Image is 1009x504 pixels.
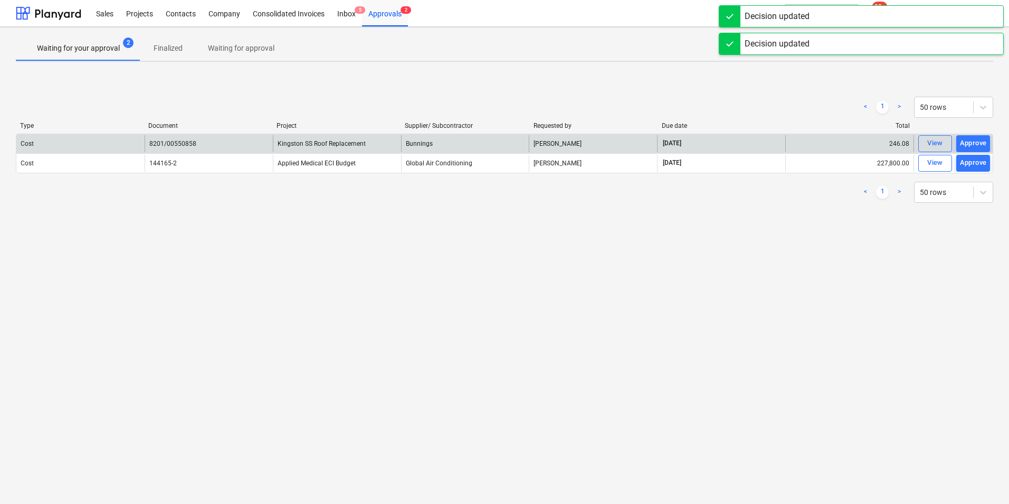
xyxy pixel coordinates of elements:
div: [PERSON_NAME] [529,135,657,152]
a: Next page [893,186,906,199]
div: Due date [662,122,782,129]
div: Project [277,122,396,129]
div: Requested by [534,122,653,129]
span: 2 [401,6,411,14]
span: 5 [355,6,365,14]
div: Decision updated [745,38,810,50]
div: 227,800.00 [785,155,913,172]
div: [PERSON_NAME] [529,155,657,172]
div: Approve [960,157,987,169]
div: Cost [21,160,34,167]
div: Cost [21,140,34,147]
div: 246.08 [785,135,913,152]
div: Decision updated [745,10,810,23]
a: Page 1 is your current page [876,186,889,199]
a: Previous page [859,101,872,114]
button: Approve [956,155,990,172]
a: Page 1 is your current page [876,101,889,114]
div: Document [148,122,268,129]
p: Waiting for approval [208,43,274,54]
button: View [918,155,952,172]
a: Previous page [859,186,872,199]
p: Finalized [154,43,183,54]
div: View [927,157,943,169]
div: 144165-2 [149,160,177,167]
button: Approve [956,135,990,152]
span: Applied Medical ECI Budget [278,160,356,167]
span: [DATE] [662,139,682,148]
button: View [918,135,952,152]
div: View [927,137,943,150]
div: Type [20,122,140,129]
div: Approve [960,137,987,150]
p: Waiting for your approval [37,43,120,54]
div: Supplier/ Subcontractor [405,122,525,129]
div: Total [790,122,910,129]
span: [DATE] [662,158,682,167]
span: Kingston SS Roof Replacement [278,140,366,147]
span: 2 [123,38,134,48]
div: Bunnings [401,135,529,152]
div: 8201/00550858 [149,140,196,147]
div: Global Air Conditioning [401,155,529,172]
a: Next page [893,101,906,114]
